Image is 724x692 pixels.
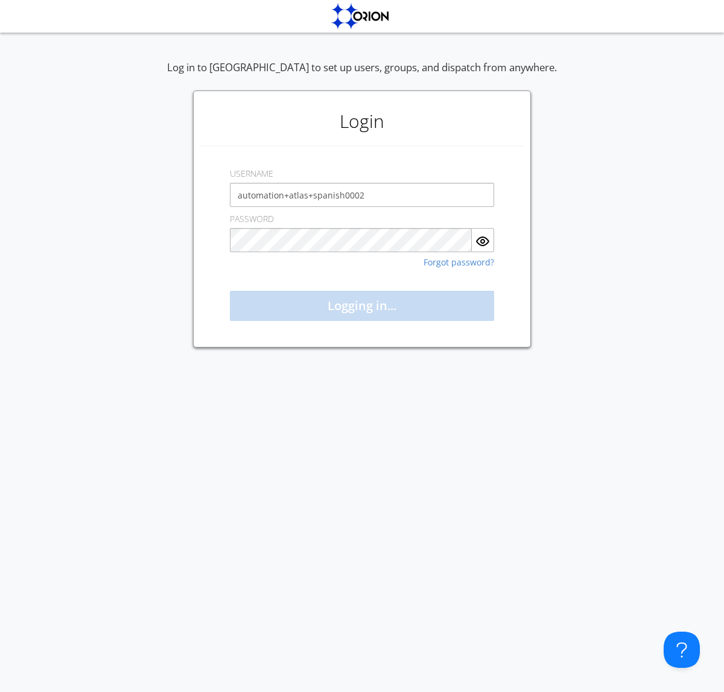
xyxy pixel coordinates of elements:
h1: Login [200,97,524,145]
div: Log in to [GEOGRAPHIC_DATA] to set up users, groups, and dispatch from anywhere. [167,60,557,90]
a: Forgot password? [424,258,494,267]
iframe: Toggle Customer Support [664,632,700,668]
button: Logging in... [230,291,494,321]
input: Password [230,228,472,252]
img: eye.svg [475,234,490,249]
label: PASSWORD [230,213,274,225]
button: Show Password [472,228,494,252]
label: USERNAME [230,168,273,180]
